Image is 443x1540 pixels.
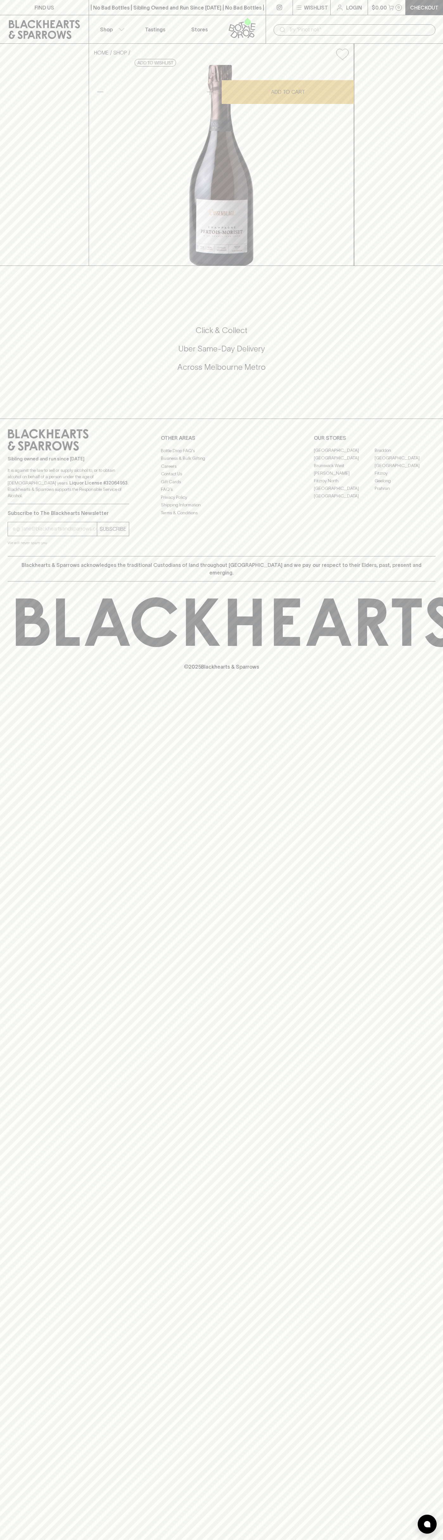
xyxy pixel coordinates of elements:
[161,455,282,462] a: Business & Bulk Gifting
[375,470,435,477] a: Fitzroy
[89,15,133,43] button: Shop
[334,46,351,62] button: Add to wishlist
[314,477,375,485] a: Fitzroy North
[346,4,362,11] p: Login
[12,561,431,576] p: Blackhearts & Sparrows acknowledges the traditional Custodians of land throughout [GEOGRAPHIC_DAT...
[161,478,282,485] a: Gift Cards
[89,65,354,266] img: 41004.png
[314,470,375,477] a: [PERSON_NAME]
[304,4,328,11] p: Wishlist
[161,470,282,478] a: Contact Us
[191,26,208,33] p: Stores
[314,485,375,492] a: [GEOGRAPHIC_DATA]
[314,462,375,470] a: Brunswick West
[8,362,435,372] h5: Across Melbourne Metro
[13,524,97,534] input: e.g. jane@blackheartsandsparrows.com.au
[8,343,435,354] h5: Uber Same-Day Delivery
[161,447,282,454] a: Bottle Drop FAQ's
[314,492,375,500] a: [GEOGRAPHIC_DATA]
[100,26,113,33] p: Shop
[289,25,430,35] input: Try "Pinot noir"
[161,486,282,493] a: FAQ's
[145,26,165,33] p: Tastings
[8,300,435,406] div: Call to action block
[8,467,129,499] p: It is against the law to sell or supply alcohol to, or to obtain alcohol on behalf of a person un...
[161,434,282,442] p: OTHER AREAS
[35,4,54,11] p: FIND US
[271,88,305,96] p: ADD TO CART
[397,6,400,9] p: 0
[161,462,282,470] a: Careers
[161,509,282,517] a: Terms & Conditions
[375,454,435,462] a: [GEOGRAPHIC_DATA]
[177,15,222,43] a: Stores
[375,447,435,454] a: Braddon
[113,50,127,55] a: SHOP
[410,4,439,11] p: Checkout
[8,456,129,462] p: Sibling owned and run since [DATE]
[8,325,435,336] h5: Click & Collect
[314,434,435,442] p: OUR STORES
[94,50,109,55] a: HOME
[8,509,129,517] p: Subscribe to The Blackhearts Newsletter
[222,80,354,104] button: ADD TO CART
[375,462,435,470] a: [GEOGRAPHIC_DATA]
[375,477,435,485] a: Geelong
[69,480,128,485] strong: Liquor License #32064953
[372,4,387,11] p: $0.00
[314,447,375,454] a: [GEOGRAPHIC_DATA]
[424,1521,430,1527] img: bubble-icon
[375,485,435,492] a: Prahran
[8,540,129,546] p: We will never spam you
[161,501,282,509] a: Shipping Information
[161,493,282,501] a: Privacy Policy
[314,454,375,462] a: [GEOGRAPHIC_DATA]
[97,522,129,536] button: SUBSCRIBE
[133,15,177,43] a: Tastings
[100,525,126,533] p: SUBSCRIBE
[135,59,176,67] button: Add to wishlist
